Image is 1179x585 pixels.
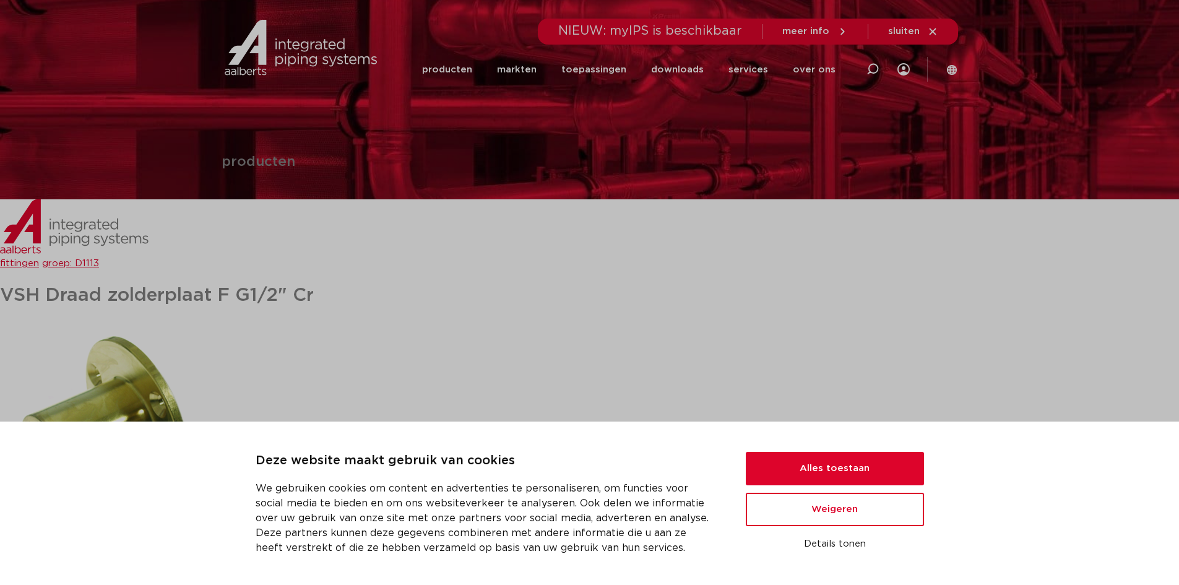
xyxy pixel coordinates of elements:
[558,25,742,37] span: NIEUW: myIPS is beschikbaar
[746,452,924,485] button: Alles toestaan
[222,155,295,170] h1: producten
[888,26,938,37] a: sluiten
[651,46,704,93] a: downloads
[422,46,836,93] nav: Menu
[256,451,716,471] p: Deze website maakt gebruik van cookies
[746,534,924,555] button: Details tonen
[746,493,924,526] button: Weigeren
[897,56,910,83] div: my IPS
[497,46,537,93] a: markten
[422,46,472,93] a: producten
[728,46,768,93] a: services
[42,259,99,268] a: groep: D1113
[793,46,836,93] a: over ons
[782,26,848,37] a: meer info
[256,481,716,555] p: We gebruiken cookies om content en advertenties te personaliseren, om functies voor social media ...
[888,27,920,36] span: sluiten
[561,46,626,93] a: toepassingen
[782,27,829,36] span: meer info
